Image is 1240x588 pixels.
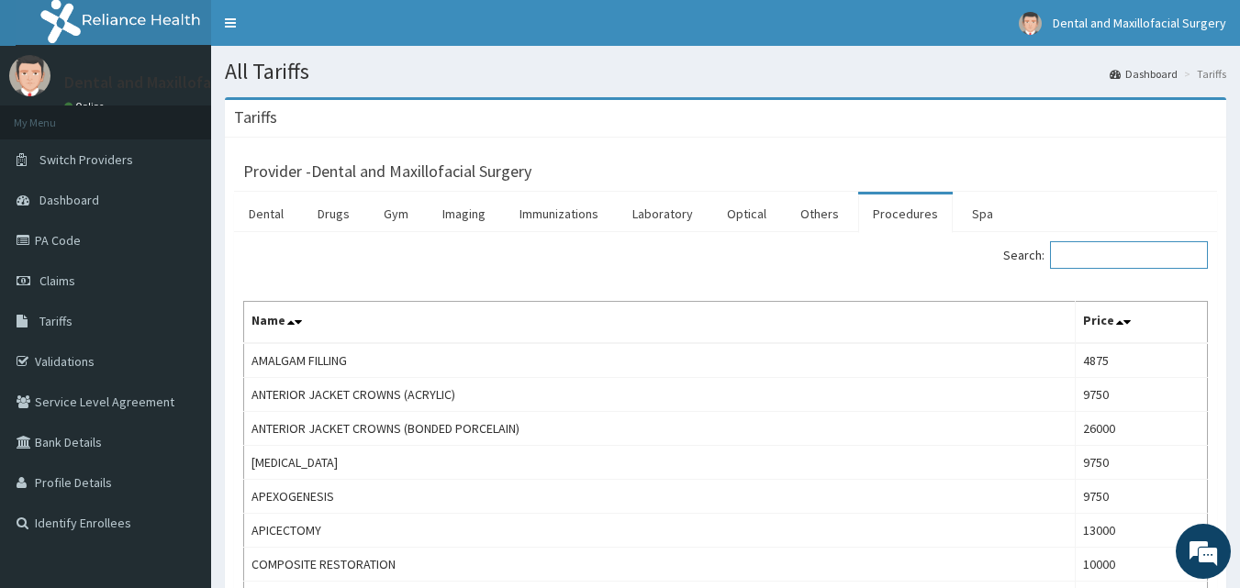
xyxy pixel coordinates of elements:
[234,194,298,233] a: Dental
[303,194,364,233] a: Drugs
[1075,514,1207,548] td: 13000
[1019,12,1042,35] img: User Image
[618,194,708,233] a: Laboratory
[369,194,423,233] a: Gym
[225,60,1226,83] h1: All Tariffs
[1075,548,1207,582] td: 10000
[1075,446,1207,480] td: 9750
[1110,66,1178,82] a: Dashboard
[39,272,75,289] span: Claims
[1075,302,1207,344] th: Price
[505,194,613,233] a: Immunizations
[244,480,1076,514] td: APEXOGENESIS
[39,151,133,168] span: Switch Providers
[244,446,1076,480] td: [MEDICAL_DATA]
[957,194,1008,233] a: Spa
[428,194,500,233] a: Imaging
[1179,66,1226,82] li: Tariffs
[34,92,74,138] img: d_794563401_company_1708531726252_794563401
[1053,15,1226,31] span: Dental and Maxillofacial Surgery
[244,412,1076,446] td: ANTERIOR JACKET CROWNS (BONDED PORCELAIN)
[64,100,108,113] a: Online
[712,194,781,233] a: Optical
[301,9,345,53] div: Minimize live chat window
[1050,241,1208,269] input: Search:
[786,194,854,233] a: Others
[1075,480,1207,514] td: 9750
[1075,412,1207,446] td: 26000
[64,74,295,91] p: Dental and Maxillofacial Surgery
[95,103,308,127] div: Chat with us now
[244,302,1076,344] th: Name
[244,378,1076,412] td: ANTERIOR JACKET CROWNS (ACRYLIC)
[244,514,1076,548] td: APICECTOMY
[234,109,277,126] h3: Tariffs
[1075,343,1207,378] td: 4875
[39,192,99,208] span: Dashboard
[9,393,350,457] textarea: Type your message and hit 'Enter'
[244,343,1076,378] td: AMALGAM FILLING
[243,163,531,180] h3: Provider - Dental and Maxillofacial Surgery
[244,548,1076,582] td: COMPOSITE RESTORATION
[1075,378,1207,412] td: 9750
[106,177,253,362] span: We're online!
[858,194,953,233] a: Procedures
[9,55,50,96] img: User Image
[1003,241,1208,269] label: Search:
[39,313,73,329] span: Tariffs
